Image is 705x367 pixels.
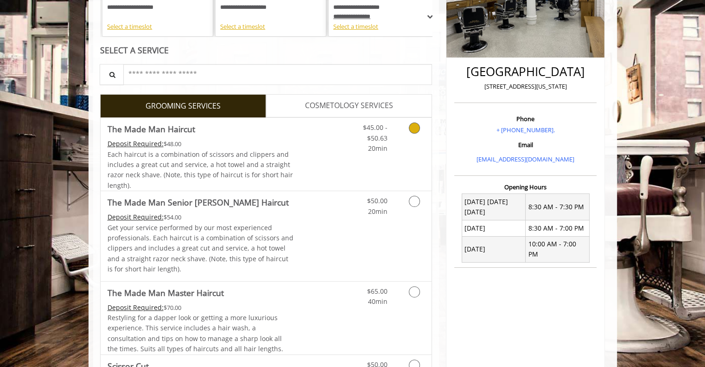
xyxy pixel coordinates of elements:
span: Restyling for a dapper look or getting a more luxurious experience. This service includes a hair ... [108,313,283,353]
p: [STREET_ADDRESS][US_STATE] [457,82,594,91]
h2: [GEOGRAPHIC_DATA] [457,65,594,78]
span: 20min [368,207,387,216]
span: $65.00 [367,287,387,296]
td: 10:00 AM - 7:00 PM [526,236,590,263]
span: This service needs some Advance to be paid before we block your appointment [108,212,164,221]
b: The Made Man Senior [PERSON_NAME] Haircut [108,196,289,209]
td: [DATE] [DATE] [DATE] [462,194,526,220]
span: This service needs some Advance to be paid before we block your appointment [108,303,164,312]
b: The Made Man Master Haircut [108,286,224,299]
div: $70.00 [108,303,294,313]
td: 8:30 AM - 7:00 PM [526,220,590,236]
span: $50.00 [367,196,387,205]
a: [EMAIL_ADDRESS][DOMAIN_NAME] [476,155,574,163]
span: $45.00 - $50.63 [362,123,387,142]
div: Select a timeslot [107,22,208,32]
span: COSMETOLOGY SERVICES [305,100,393,112]
span: 20min [368,144,387,153]
div: Select a timeslot [220,22,321,32]
td: [DATE] [462,236,526,263]
div: SELECT A SERVICE [100,46,432,55]
h3: Opening Hours [454,184,597,190]
div: $48.00 [108,139,294,149]
a: + [PHONE_NUMBER]. [496,126,555,134]
span: GROOMING SERVICES [146,100,221,112]
span: Each haircut is a combination of scissors and clippers and includes a great cut and service, a ho... [108,150,293,190]
p: Get your service performed by our most experienced professionals. Each haircut is a combination o... [108,223,294,275]
h3: Phone [457,116,594,122]
button: Service Search [100,64,124,85]
td: [DATE] [462,220,526,236]
div: Select a timeslot [333,22,434,32]
span: This service needs some Advance to be paid before we block your appointment [108,139,164,148]
h3: Email [457,142,594,148]
b: The Made Man Haircut [108,122,195,135]
div: $54.00 [108,212,294,222]
td: 8:30 AM - 7:30 PM [526,194,590,220]
span: 40min [368,297,387,306]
